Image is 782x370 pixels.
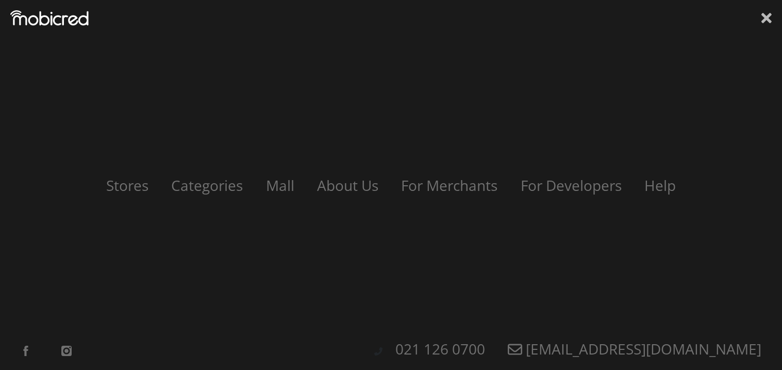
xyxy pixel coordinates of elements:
a: Help [634,175,686,195]
a: About Us [307,175,389,195]
a: For Merchants [391,175,508,195]
a: Stores [96,175,159,195]
img: Mobicred [10,10,89,26]
a: Mall [256,175,305,195]
a: [EMAIL_ADDRESS][DOMAIN_NAME] [497,339,772,359]
a: Categories [161,175,253,195]
a: For Developers [510,175,632,195]
a: 021 126 0700 [385,339,495,359]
